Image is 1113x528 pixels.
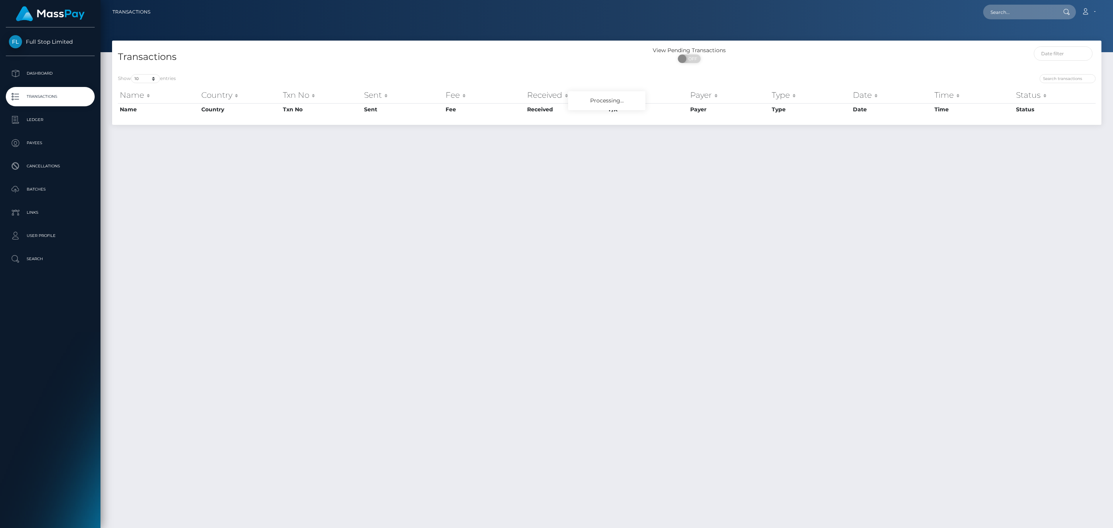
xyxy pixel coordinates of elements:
[118,103,199,116] th: Name
[688,87,770,103] th: Payer
[770,103,851,116] th: Type
[1034,46,1093,61] input: Date filter
[6,38,95,45] span: Full Stop Limited
[851,87,933,103] th: Date
[770,87,851,103] th: Type
[933,87,1014,103] th: Time
[682,55,701,63] span: OFF
[9,184,92,195] p: Batches
[1014,103,1096,116] th: Status
[112,4,150,20] a: Transactions
[6,180,95,199] a: Batches
[851,103,933,116] th: Date
[6,110,95,129] a: Ledger
[607,46,772,55] div: View Pending Transactions
[6,203,95,222] a: Links
[688,103,770,116] th: Payer
[131,74,160,83] select: Showentries
[6,226,95,245] a: User Profile
[1040,74,1096,83] input: Search transactions
[281,87,362,103] th: Txn No
[6,249,95,269] a: Search
[362,87,444,103] th: Sent
[983,5,1056,19] input: Search...
[199,103,281,116] th: Country
[525,103,607,116] th: Received
[281,103,362,116] th: Txn No
[444,87,525,103] th: Fee
[9,207,92,218] p: Links
[16,6,85,21] img: MassPay Logo
[362,103,444,116] th: Sent
[6,87,95,106] a: Transactions
[118,50,601,64] h4: Transactions
[9,35,22,48] img: Full Stop Limited
[9,114,92,126] p: Ledger
[9,160,92,172] p: Cancellations
[607,103,688,116] th: F/X
[9,230,92,242] p: User Profile
[444,103,525,116] th: Fee
[118,87,199,103] th: Name
[9,91,92,102] p: Transactions
[607,87,688,103] th: F/X
[9,253,92,265] p: Search
[568,91,645,110] div: Processing...
[9,68,92,79] p: Dashboard
[525,87,607,103] th: Received
[933,103,1014,116] th: Time
[199,87,281,103] th: Country
[6,157,95,176] a: Cancellations
[118,74,176,83] label: Show entries
[1014,87,1096,103] th: Status
[6,133,95,153] a: Payees
[6,64,95,83] a: Dashboard
[9,137,92,149] p: Payees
